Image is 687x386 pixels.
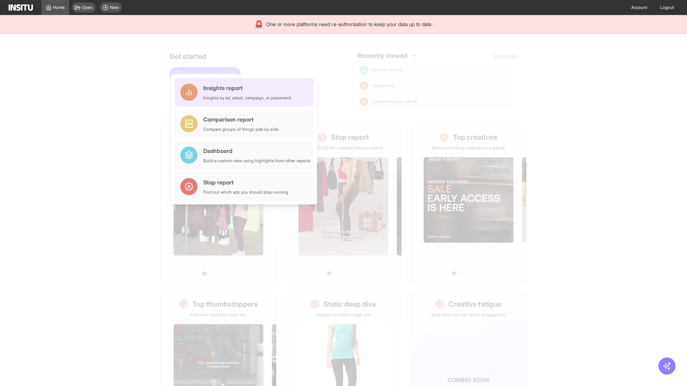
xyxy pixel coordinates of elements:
[203,178,288,187] div: Stop report
[203,84,291,92] div: Insights report
[203,158,311,164] div: Build a custom view using highlights from other reports
[203,127,278,132] div: Compare groups of things side by side
[203,95,291,101] div: Insights by ad, adset, campaign, or placement
[110,5,119,10] span: New
[203,189,288,195] div: Find out which ads you should stop running
[266,21,433,28] span: One or more platforms need re-authorisation to keep your data up to date.
[82,5,93,10] span: Open
[203,147,311,155] div: Dashboard
[9,4,33,11] img: Logo
[53,5,65,10] span: Home
[203,115,278,124] div: Comparison report
[254,19,263,29] div: 🚨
